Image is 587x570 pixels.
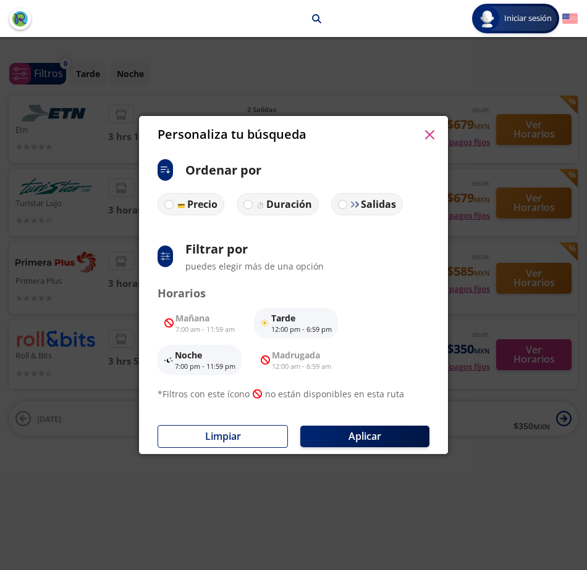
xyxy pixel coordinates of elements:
[175,312,235,324] p: Mañana
[175,324,235,335] p: 7:00 am - 11:59 am
[271,312,332,324] p: Tarde
[271,324,332,335] p: 12:00 pm - 6:59 pm
[185,260,324,273] p: puedes elegir más de una opción
[175,361,235,372] p: 7:00 pm - 11:59 pm
[158,285,429,302] p: Horarios
[185,240,324,258] p: Filtrar por
[179,12,266,25] p: [GEOGRAPHIC_DATA]
[9,8,31,30] button: back
[158,345,242,376] button: Noche7:00 pm - 11:59 pm
[187,197,217,212] p: Precio
[175,349,235,361] p: Noche
[158,308,242,339] button: Mañana7:00 am - 11:59 am
[266,197,312,212] p: Duración
[254,308,338,339] button: Tarde12:00 pm - 6:59 pm
[158,387,250,400] p: * Filtros con este ícono
[282,12,303,25] p: León
[272,349,331,361] p: Madrugada
[265,387,404,400] p: no están disponibles en esta ruta
[158,425,288,448] button: Limpiar
[158,125,306,144] p: Personaliza tu búsqueda
[300,426,429,447] button: Aplicar
[499,12,557,25] span: Iniciar sesión
[562,11,578,27] button: English
[361,197,396,212] p: Salidas
[272,361,331,372] p: 12:00 am - 6:59 am
[254,345,338,376] button: Madrugada12:00 am - 6:59 am
[185,161,261,180] p: Ordenar por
